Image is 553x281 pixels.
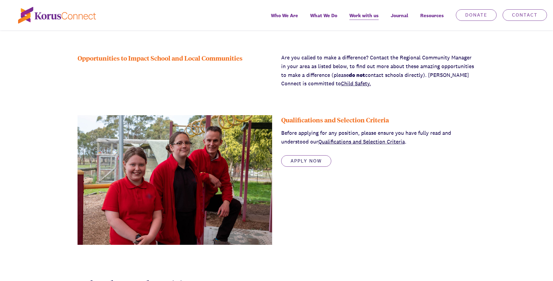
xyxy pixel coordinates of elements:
[281,129,476,146] p: Before applying for any position, please ensure you have fully read and understood our .
[281,53,476,88] p: Are you called to make a difference? Contact the Regional Community Manager in your area as liste...
[271,11,298,20] span: Who We Are
[281,115,476,124] div: Qualifications and Selection Criteria
[414,8,450,30] div: Resources
[310,11,337,20] span: What We Do
[456,9,497,21] a: Donate
[304,8,343,30] a: What We Do
[343,8,385,30] a: Work with us
[385,8,414,30] a: Journal
[281,155,331,167] a: Apply Now
[18,7,96,24] img: korus-connect%2Fc5177985-88d5-491d-9cd7-4a1febad1357_logo.svg
[78,53,272,88] div: Opportunities to Impact School and Local Communities
[78,115,272,245] img: 9b3fdab3-26a6-4a53-9313-dc52a8d8d19f_DSCF1455+-web.jpg
[391,11,408,20] span: Journal
[318,138,405,145] a: Qualifications and Selection Criteria
[349,71,365,78] strong: do not
[503,9,547,21] a: Contact
[349,11,379,20] span: Work with us
[341,80,371,87] a: Child Safety.
[265,8,304,30] a: Who We Are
